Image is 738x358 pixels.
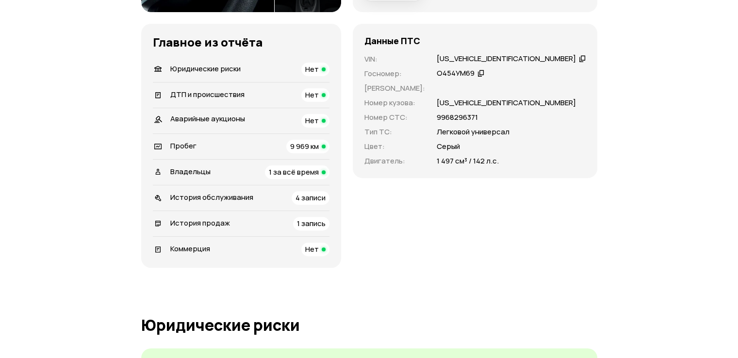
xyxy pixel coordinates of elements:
p: VIN : [364,54,425,65]
span: Нет [305,90,319,100]
span: Юридические риски [170,64,241,74]
h3: Главное из отчёта [153,35,329,49]
p: Тип ТС : [364,127,425,137]
p: Цвет : [364,141,425,152]
span: 9 969 км [290,141,319,151]
p: Легковой универсал [437,127,509,137]
span: ДТП и происшествия [170,89,245,99]
span: Коммерция [170,244,210,254]
p: [US_VEHICLE_IDENTIFICATION_NUMBER] [437,98,576,108]
p: Номер СТС : [364,112,425,123]
div: О454УМ69 [437,68,475,79]
p: 9968296371 [437,112,478,123]
span: Владельцы [170,166,211,177]
span: 1 за всё время [269,167,319,177]
span: Пробег [170,141,197,151]
h4: Данные ПТС [364,35,420,46]
span: История обслуживания [170,192,253,202]
span: История продаж [170,218,230,228]
span: Нет [305,115,319,126]
p: 1 497 см³ / 142 л.с. [437,156,499,166]
p: Серый [437,141,460,152]
span: Нет [305,244,319,254]
span: 1 запись [297,218,326,228]
p: [PERSON_NAME] : [364,83,425,94]
p: Госномер : [364,68,425,79]
div: [US_VEHICLE_IDENTIFICATION_NUMBER] [437,54,576,64]
span: Нет [305,64,319,74]
p: Номер кузова : [364,98,425,108]
p: Двигатель : [364,156,425,166]
span: Аварийные аукционы [170,114,245,124]
span: 4 записи [295,193,326,203]
h1: Юридические риски [141,316,597,334]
